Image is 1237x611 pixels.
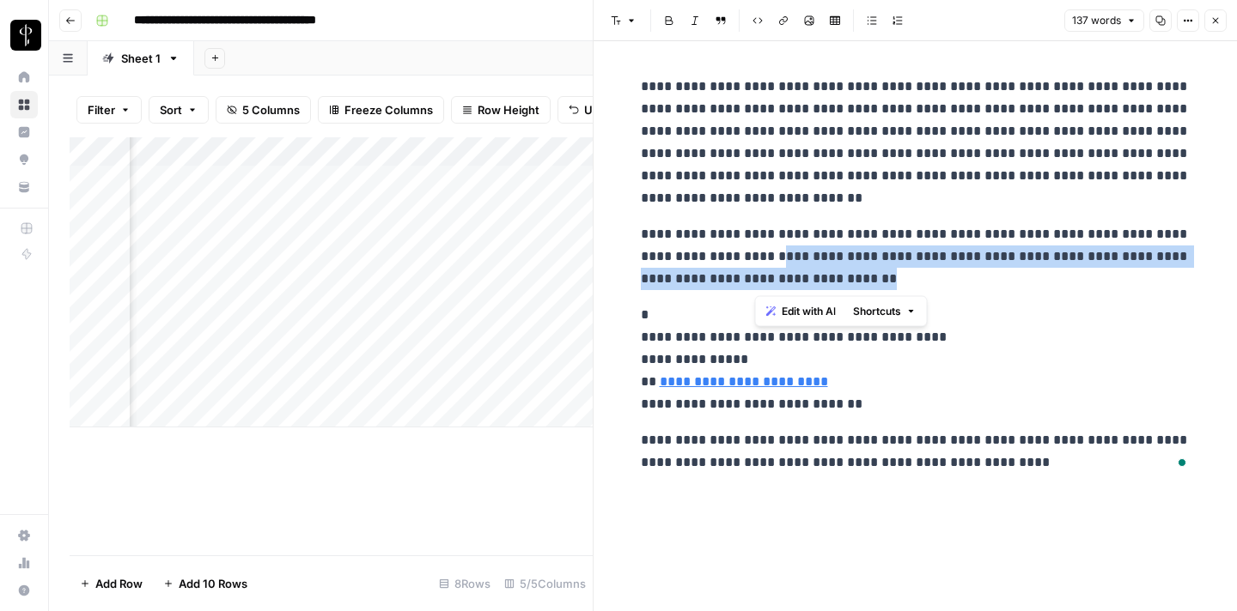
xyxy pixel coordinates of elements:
[10,522,38,549] a: Settings
[76,96,142,124] button: Filter
[10,577,38,604] button: Help + Support
[782,304,836,319] span: Edit with AI
[88,41,194,76] a: Sheet 1
[88,101,115,118] span: Filter
[95,575,143,592] span: Add Row
[318,96,444,124] button: Freeze Columns
[179,575,247,592] span: Add 10 Rows
[10,173,38,201] a: Your Data
[10,91,38,118] a: Browse
[759,300,843,323] button: Edit with AI
[558,96,625,124] button: Undo
[478,101,539,118] span: Row Height
[846,300,923,323] button: Shortcuts
[149,96,209,124] button: Sort
[497,570,593,597] div: 5/5 Columns
[344,101,433,118] span: Freeze Columns
[216,96,311,124] button: 5 Columns
[1064,9,1144,32] button: 137 words
[451,96,551,124] button: Row Height
[10,64,38,91] a: Home
[10,146,38,173] a: Opportunities
[10,14,38,57] button: Workspace: LP Production Workloads
[153,570,258,597] button: Add 10 Rows
[432,570,497,597] div: 8 Rows
[10,118,38,146] a: Insights
[242,101,300,118] span: 5 Columns
[10,549,38,577] a: Usage
[631,69,1201,481] div: To enrich screen reader interactions, please activate Accessibility in Grammarly extension settings
[1072,13,1121,28] span: 137 words
[160,101,182,118] span: Sort
[70,570,153,597] button: Add Row
[584,101,613,118] span: Undo
[121,50,161,67] div: Sheet 1
[853,304,901,319] span: Shortcuts
[10,20,41,51] img: LP Production Workloads Logo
